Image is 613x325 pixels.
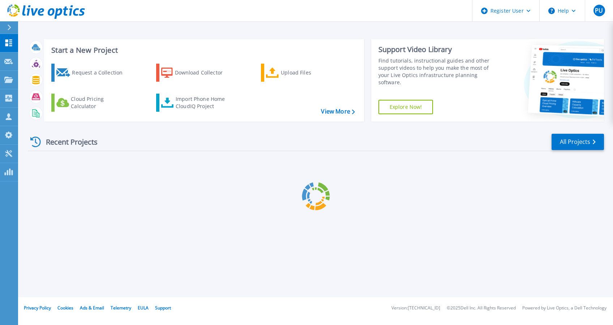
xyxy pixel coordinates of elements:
[378,57,496,86] div: Find tutorials, instructional guides and other support videos to help you make the most of your L...
[552,134,604,150] a: All Projects
[111,305,131,311] a: Telemetry
[28,133,107,151] div: Recent Projects
[71,95,129,110] div: Cloud Pricing Calculator
[57,305,73,311] a: Cookies
[522,306,606,311] li: Powered by Live Optics, a Dell Technology
[72,65,130,80] div: Request a Collection
[378,100,433,114] a: Explore Now!
[391,306,440,311] li: Version: [TECHNICAL_ID]
[321,108,355,115] a: View More
[176,95,232,110] div: Import Phone Home CloudIQ Project
[281,65,339,80] div: Upload Files
[156,64,237,82] a: Download Collector
[175,65,233,80] div: Download Collector
[51,64,132,82] a: Request a Collection
[51,94,132,112] a: Cloud Pricing Calculator
[378,45,496,54] div: Support Video Library
[595,8,603,13] span: PU
[51,46,355,54] h3: Start a New Project
[138,305,149,311] a: EULA
[24,305,51,311] a: Privacy Policy
[155,305,171,311] a: Support
[261,64,342,82] a: Upload Files
[447,306,516,311] li: © 2025 Dell Inc. All Rights Reserved
[80,305,104,311] a: Ads & Email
